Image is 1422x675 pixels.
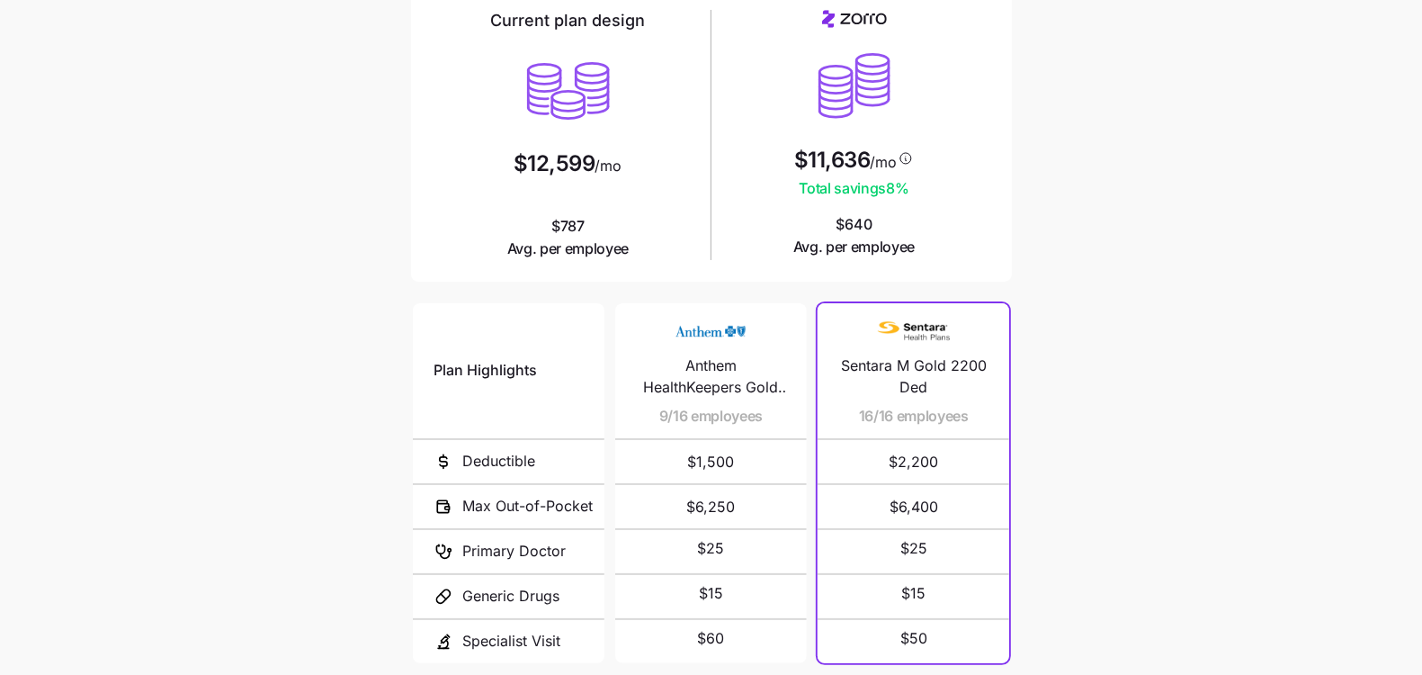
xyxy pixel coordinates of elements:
span: $15 [901,582,926,605]
span: Generic Drugs [463,585,560,607]
span: $12,599 [514,153,595,175]
span: Avg. per employee [507,238,630,260]
span: Specialist Visit [463,630,561,652]
span: $640 [793,213,916,258]
span: $6,250 [637,485,785,528]
span: Total savings 8 % [794,177,915,200]
span: Max Out-of-Pocket [463,495,594,517]
span: $2,200 [839,440,988,483]
span: $50 [900,627,927,650]
span: Primary Doctor [463,540,567,562]
span: /mo [595,158,621,173]
span: $25 [697,537,724,560]
span: $1,500 [637,440,785,483]
span: Sentara M Gold 2200 Ded [839,355,988,400]
span: Deductible [463,450,536,472]
img: Carrier [878,314,950,348]
span: $11,636 [794,149,871,171]
span: $60 [697,627,724,650]
span: Anthem HealthKeepers Gold OAPOS DED 1500 [637,355,785,400]
span: 16/16 employees [859,405,969,427]
span: 9/16 employees [659,405,764,427]
span: $6,400 [839,485,988,528]
span: Avg. per employee [793,236,916,258]
img: Carrier [675,314,747,348]
span: /mo [870,155,896,169]
span: $25 [900,537,927,560]
span: $787 [507,215,630,260]
span: $15 [699,582,723,605]
span: Plan Highlights [434,359,538,382]
h2: Current plan design [491,10,646,31]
